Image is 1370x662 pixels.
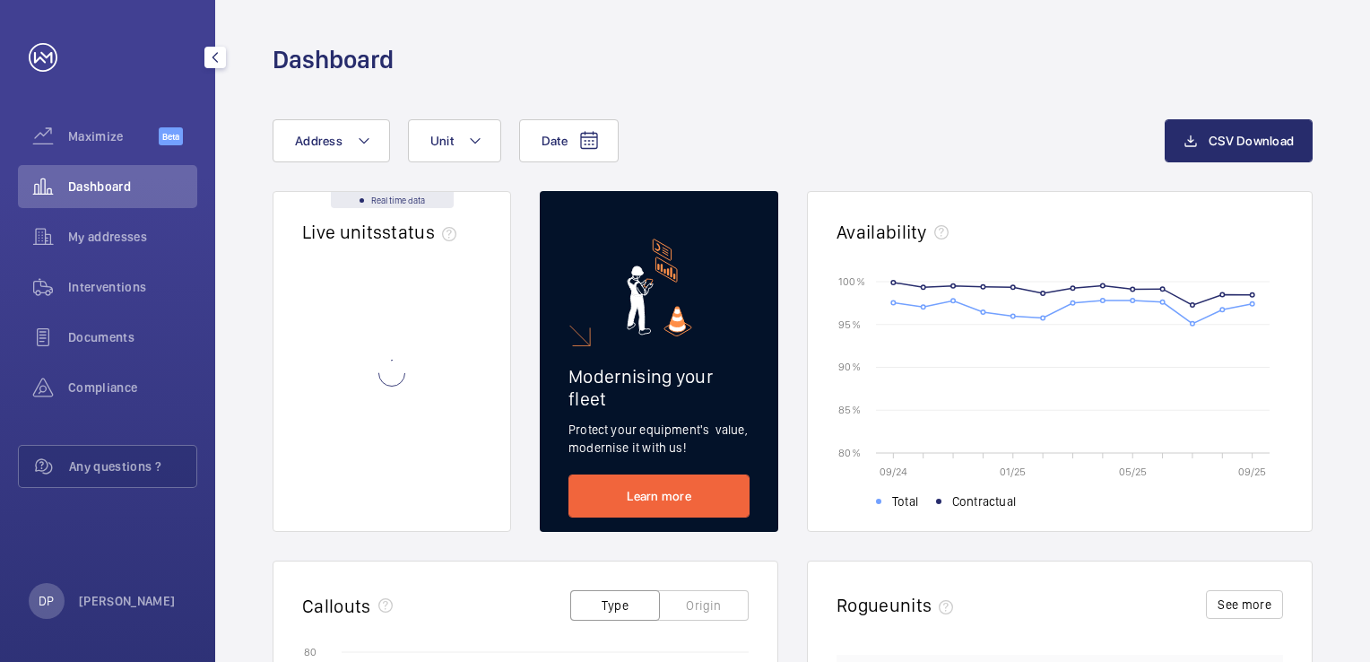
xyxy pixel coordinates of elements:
img: marketing-card.svg [627,239,692,336]
text: 05/25 [1119,466,1147,478]
span: Date [542,134,568,148]
text: 09/24 [880,466,907,478]
h1: Dashboard [273,43,394,76]
text: 85 % [838,404,861,416]
p: DP [39,592,54,610]
h2: Live units [302,221,464,243]
text: 95 % [838,318,861,330]
span: Interventions [68,278,197,296]
div: Real time data [331,192,454,208]
span: Dashboard [68,178,197,196]
span: Beta [159,127,183,145]
text: 100 % [838,274,865,287]
a: Learn more [568,475,750,518]
button: Unit [408,119,501,162]
button: Origin [659,590,749,621]
h2: Rogue [837,594,960,616]
text: 01/25 [1000,466,1026,478]
text: 09/25 [1238,466,1266,478]
text: 80 % [838,446,861,458]
span: Compliance [68,379,197,396]
button: See more [1206,590,1283,619]
h2: Modernising your fleet [568,365,750,410]
button: Date [519,119,619,162]
button: Address [273,119,390,162]
text: 80 [304,646,316,658]
span: Total [892,492,918,510]
span: Unit [430,134,454,148]
span: Contractual [952,492,1016,510]
span: My addresses [68,228,197,246]
h2: Callouts [302,595,371,617]
h2: Availability [837,221,927,243]
span: units [889,594,961,616]
button: Type [570,590,660,621]
button: CSV Download [1165,119,1313,162]
p: Protect your equipment's value, modernise it with us! [568,421,750,457]
span: Any questions ? [69,457,196,475]
span: CSV Download [1209,134,1294,148]
span: Address [295,134,342,148]
span: Documents [68,328,197,346]
span: status [382,221,464,243]
text: 90 % [838,361,861,373]
p: [PERSON_NAME] [79,592,176,610]
span: Maximize [68,127,159,145]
